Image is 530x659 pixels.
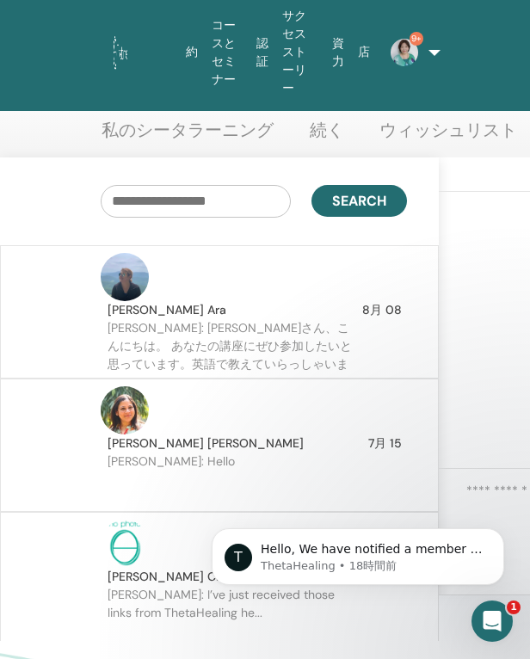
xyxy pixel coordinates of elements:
[101,520,149,568] img: no-photo.png
[391,39,418,66] img: default.jpg
[179,36,205,68] a: 約
[102,120,274,153] a: 私のシータラーニング
[368,434,402,453] span: 7月 15
[310,120,344,153] a: 続く
[108,434,304,453] span: [PERSON_NAME] [PERSON_NAME]
[108,568,247,586] span: [PERSON_NAME] Chiang
[186,492,530,613] iframe: Intercom notifications メッセージ
[377,25,420,80] a: 9+
[325,28,351,77] a: 資力
[250,28,275,77] a: 認証
[351,36,377,68] a: 店
[332,192,386,210] span: Search
[311,185,407,217] button: Search
[101,253,149,301] img: default.jpg
[362,301,402,319] span: 8月 08
[108,586,357,637] p: [PERSON_NAME]: I’ve just received those links from ThetaHealing he...
[379,120,517,153] a: ウィッシュリスト
[114,36,134,75] img: logo.png
[108,453,357,504] p: [PERSON_NAME]: Hello
[471,600,513,642] iframe: Intercom live chat
[205,9,250,95] a: コースとセミナー
[410,32,423,46] span: 9+
[108,301,226,319] span: [PERSON_NAME] Ara
[101,386,149,434] img: default.jpg
[507,600,521,614] span: 1
[108,319,357,371] p: [PERSON_NAME]: [PERSON_NAME]さん、こんにちは。 あなたの講座にぜひ参加したいと思っています。英語で教えていらっしゃいますか...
